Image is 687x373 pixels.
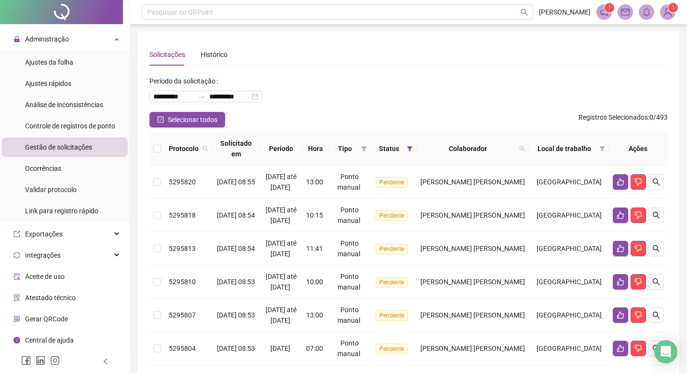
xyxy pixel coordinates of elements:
[420,178,525,186] span: [PERSON_NAME] [PERSON_NAME]
[217,245,255,252] span: [DATE] 08:54
[337,206,360,224] span: Ponto manual
[266,273,296,291] span: [DATE] até [DATE]
[306,311,323,319] span: 13:00
[266,173,296,191] span: [DATE] até [DATE]
[660,5,675,19] img: 91919
[260,132,303,166] th: Período
[25,251,61,259] span: Integrações
[201,49,228,60] div: Histórico
[617,245,624,252] span: like
[25,143,92,151] span: Gestão de solicitações
[13,316,20,322] span: qrcode
[634,278,642,286] span: dislike
[306,211,323,219] span: 10:15
[25,273,65,280] span: Aceite de uso
[375,143,403,154] span: Status
[621,8,630,16] span: mail
[599,146,605,152] span: filter
[332,143,357,154] span: Tipo
[376,310,408,321] span: Pendente
[102,358,109,365] span: left
[529,265,609,299] td: [GEOGRAPHIC_DATA]
[302,132,328,166] th: Hora
[36,356,45,365] span: linkedin
[600,8,608,16] span: notification
[50,356,60,365] span: instagram
[376,210,408,221] span: Pendente
[420,278,525,286] span: [PERSON_NAME] [PERSON_NAME]
[529,166,609,199] td: [GEOGRAPHIC_DATA]
[25,101,103,109] span: Análise de inconsistências
[13,294,20,301] span: solution
[652,278,660,286] span: search
[201,141,210,156] span: search
[605,3,614,13] sup: 1
[217,211,255,219] span: [DATE] 08:54
[634,345,642,352] span: dislike
[529,232,609,265] td: [GEOGRAPHIC_DATA]
[25,294,76,302] span: Atestado técnico
[169,278,196,286] span: 5295810
[337,173,360,191] span: Ponto manual
[337,239,360,258] span: Ponto manual
[529,299,609,332] td: [GEOGRAPHIC_DATA]
[25,230,63,238] span: Exportações
[608,4,611,11] span: 1
[217,178,255,186] span: [DATE] 08:55
[337,339,360,358] span: Ponto manual
[217,311,255,319] span: [DATE] 08:53
[652,178,660,186] span: search
[405,141,415,156] span: filter
[198,93,205,100] span: swap-right
[634,245,642,252] span: dislike
[306,245,323,252] span: 11:41
[652,245,660,252] span: search
[25,336,74,344] span: Central de ajuda
[168,114,217,125] span: Selecionar todos
[652,311,660,319] span: search
[212,132,260,166] th: Solicitado em
[169,211,196,219] span: 5295818
[652,345,660,352] span: search
[420,143,515,154] span: Colaborador
[617,345,624,352] span: like
[420,345,525,352] span: [PERSON_NAME] [PERSON_NAME]
[529,199,609,232] td: [GEOGRAPHIC_DATA]
[169,143,199,154] span: Protocolo
[668,3,678,13] sup: Atualize o seu contato no menu Meus Dados
[519,146,525,152] span: search
[198,93,205,100] span: to
[217,278,255,286] span: [DATE] 08:53
[517,141,527,156] span: search
[579,113,648,121] span: Registros Selecionados
[579,112,668,127] span: : 0 / 493
[306,278,323,286] span: 10:00
[376,244,408,254] span: Pendente
[13,36,20,42] span: lock
[376,177,408,188] span: Pendente
[149,112,225,127] button: Selecionar todos
[149,49,185,60] div: Solicitações
[270,345,290,352] span: [DATE]
[266,306,296,324] span: [DATE] até [DATE]
[617,211,624,219] span: like
[169,311,196,319] span: 5295807
[266,239,296,258] span: [DATE] até [DATE]
[306,178,323,186] span: 13:00
[25,186,77,193] span: Validar protocolo
[376,344,408,354] span: Pendente
[613,143,664,154] div: Ações
[617,278,624,286] span: like
[25,122,115,130] span: Controle de registros de ponto
[25,165,61,172] span: Ocorrências
[634,211,642,219] span: dislike
[361,146,367,152] span: filter
[13,273,20,280] span: audit
[169,178,196,186] span: 5295820
[202,146,208,152] span: search
[337,306,360,324] span: Ponto manual
[169,345,196,352] span: 5295804
[25,80,71,87] span: Ajustes rápidos
[617,311,624,319] span: like
[337,273,360,291] span: Ponto manual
